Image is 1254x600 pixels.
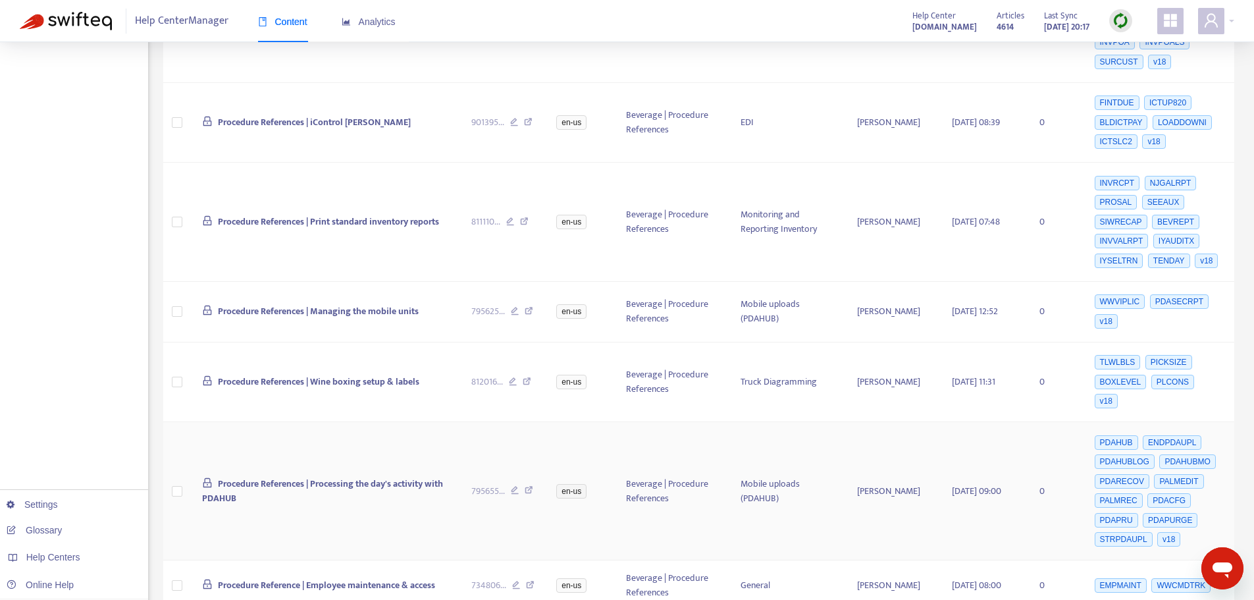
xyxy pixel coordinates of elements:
[7,525,62,535] a: Glossary
[342,16,396,27] span: Analytics
[20,12,112,30] img: Swifteq
[556,578,587,593] span: en-us
[730,163,847,282] td: Monitoring and Reporting Inventory
[1142,195,1185,209] span: SEEAUX
[7,499,58,510] a: Settings
[202,215,213,226] span: lock
[1112,13,1129,29] img: sync.dc5367851b00ba804db3.png
[1029,422,1082,560] td: 0
[135,9,228,34] span: Help Center Manager
[1143,513,1197,528] span: PDAPURGE
[1095,454,1155,469] span: PDAHUBLOG
[258,16,307,27] span: Content
[202,116,213,126] span: lock
[730,282,847,342] td: Mobile uploads (PDAHUB)
[912,9,956,23] span: Help Center
[218,374,419,389] span: Procedure References | Wine boxing setup & labels
[1095,254,1143,268] span: IYSELTRN
[912,19,977,34] a: [DOMAIN_NAME]
[1029,342,1082,423] td: 0
[952,304,998,319] span: [DATE] 12:52
[1157,532,1180,547] span: v18
[1148,55,1171,69] span: v18
[1195,254,1218,268] span: v18
[615,342,730,423] td: Beverage | Procedure References
[202,579,213,589] span: lock
[615,83,730,163] td: Beverage | Procedure References
[471,215,500,229] span: 811110 ...
[258,17,267,26] span: book
[1095,294,1145,309] span: WWVIPLIC
[1029,163,1082,282] td: 0
[1095,578,1147,593] span: EMPMAINT
[1095,394,1118,408] span: v18
[342,17,351,26] span: area-chart
[1151,375,1194,389] span: PLCONS
[556,304,587,319] span: en-us
[218,214,439,229] span: Procedure References | Print standard inventory reports
[7,580,74,590] a: Online Help
[912,20,977,34] strong: [DOMAIN_NAME]
[1147,493,1191,508] span: PDACFG
[1095,176,1140,190] span: INVRCPT
[1095,35,1135,49] span: INVPOA
[202,477,213,488] span: lock
[1142,134,1165,149] span: v18
[1163,13,1178,28] span: appstore
[1095,95,1139,110] span: FINTDUE
[1095,55,1143,69] span: SURCUST
[847,282,941,342] td: [PERSON_NAME]
[615,163,730,282] td: Beverage | Procedure References
[218,578,435,593] span: Procedure Reference | Employee maintenance & access
[730,422,847,560] td: Mobile uploads (PDAHUB)
[1095,532,1153,547] span: STRPDAUPL
[1159,454,1215,469] span: PDAHUBMO
[997,9,1024,23] span: Articles
[847,83,941,163] td: [PERSON_NAME]
[1095,355,1141,369] span: TLWLBLS
[952,115,1000,130] span: [DATE] 08:39
[1144,95,1191,110] span: ICTUP820
[1203,13,1219,28] span: user
[847,163,941,282] td: [PERSON_NAME]
[218,115,411,130] span: Procedure References | iControl [PERSON_NAME]
[471,115,504,130] span: 901395 ...
[615,282,730,342] td: Beverage | Procedure References
[1095,215,1147,229] span: SIWRECAP
[952,374,995,389] span: [DATE] 11:31
[997,20,1014,34] strong: 4614
[952,578,1001,593] span: [DATE] 08:00
[615,422,730,560] td: Beverage | Procedure References
[1044,9,1078,23] span: Last Sync
[847,422,941,560] td: [PERSON_NAME]
[1154,474,1203,489] span: PALMEDIT
[471,578,506,593] span: 734806 ...
[556,115,587,130] span: en-us
[952,214,1000,229] span: [DATE] 07:48
[952,483,1001,499] span: [DATE] 09:00
[1153,115,1212,130] span: LOADDOWNI
[1095,435,1138,450] span: PDAHUB
[471,375,503,389] span: 812016 ...
[1095,375,1147,389] span: BOXLEVEL
[26,552,80,562] span: Help Centers
[202,375,213,386] span: lock
[202,305,213,315] span: lock
[1095,115,1148,130] span: BLDICTPAY
[730,342,847,423] td: Truck Diagramming
[556,375,587,389] span: en-us
[202,476,443,506] span: Procedure References | Processing the day's activity with PDAHUB
[1139,35,1189,49] span: INVPOALS
[1152,215,1199,229] span: BEVREPT
[471,304,505,319] span: 795625 ...
[1095,134,1137,149] span: ICTSLC2
[1145,176,1197,190] span: NJGALRPT
[847,342,941,423] td: [PERSON_NAME]
[1095,474,1149,489] span: PDARECOV
[1143,435,1201,450] span: ENDPDAUPL
[1095,493,1143,508] span: PALMREC
[1201,547,1243,589] iframe: Button to launch messaging window
[1044,20,1089,34] strong: [DATE] 20:17
[1148,254,1190,268] span: TENDAY
[1095,195,1137,209] span: PROSAL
